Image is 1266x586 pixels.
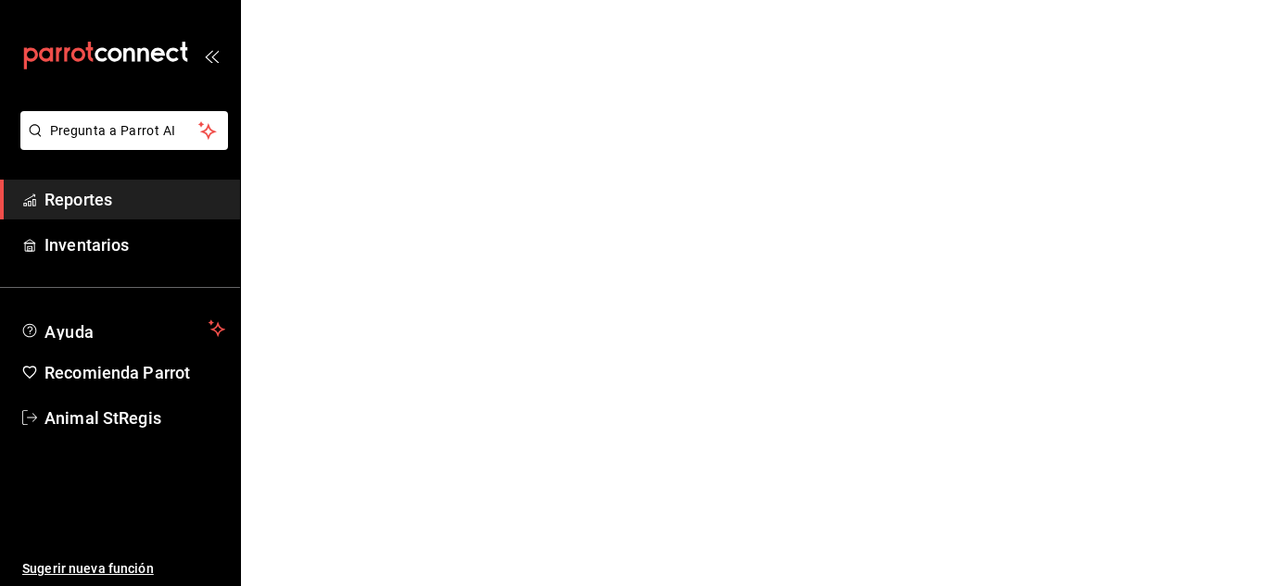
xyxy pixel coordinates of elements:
span: Reportes [44,187,225,212]
a: Pregunta a Parrot AI [13,134,228,154]
span: Sugerir nueva función [22,559,225,579]
span: Recomienda Parrot [44,360,225,385]
button: Pregunta a Parrot AI [20,111,228,150]
span: Animal StRegis [44,405,225,430]
span: Ayuda [44,318,201,340]
button: open_drawer_menu [204,48,219,63]
span: Pregunta a Parrot AI [50,121,199,141]
span: Inventarios [44,232,225,257]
